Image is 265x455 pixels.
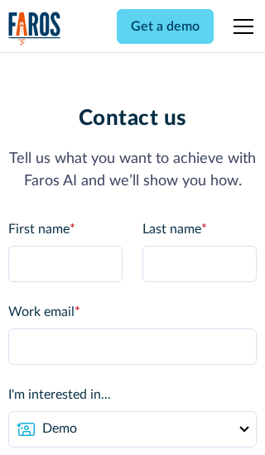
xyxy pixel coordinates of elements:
[224,7,257,46] div: menu
[8,385,258,405] label: I'm interested in...
[117,9,214,44] a: Get a demo
[8,148,258,193] p: Tell us what you want to achieve with Faros AI and we’ll show you how.
[8,106,258,132] h1: Contact us
[8,302,258,322] label: Work email
[8,12,61,45] img: Logo of the analytics and reporting company Faros.
[8,12,61,45] a: home
[8,219,123,239] label: First name
[142,219,257,239] label: Last name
